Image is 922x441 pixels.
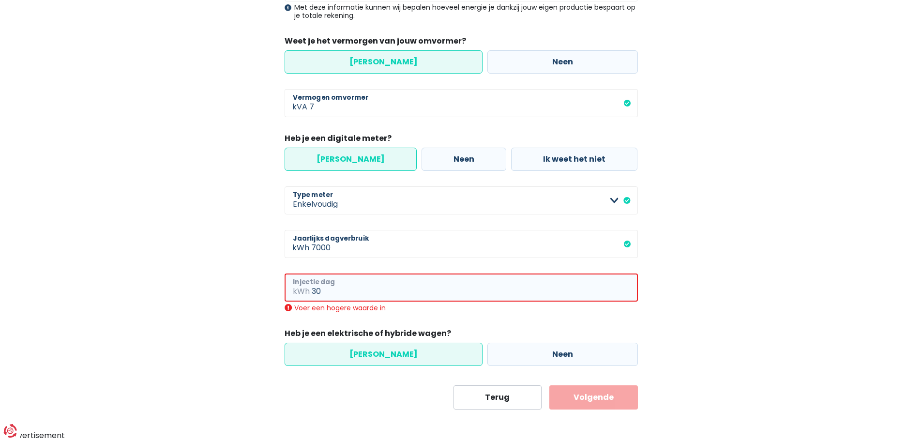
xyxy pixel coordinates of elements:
legend: Heb je een digitale meter? [285,133,638,148]
label: Neen [487,50,638,74]
label: Neen [487,343,638,366]
legend: Heb je een elektrische of hybride wagen? [285,328,638,343]
label: Neen [422,148,506,171]
legend: Weet je het vermorgen van jouw omvormer? [285,35,638,50]
div: Voer een hogere waarde in [285,304,638,312]
button: Volgende [549,385,638,410]
label: Ik weet het niet [511,148,637,171]
button: Terug [453,385,542,410]
span: kWh [285,274,312,302]
span: kWh [285,230,311,258]
label: [PERSON_NAME] [285,50,483,74]
label: [PERSON_NAME] [285,148,417,171]
label: [PERSON_NAME] [285,343,483,366]
div: Met deze informatie kunnen wij bepalen hoeveel energie je dankzij jouw eigen productie bespaart o... [285,3,638,20]
span: kVA [285,89,309,117]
